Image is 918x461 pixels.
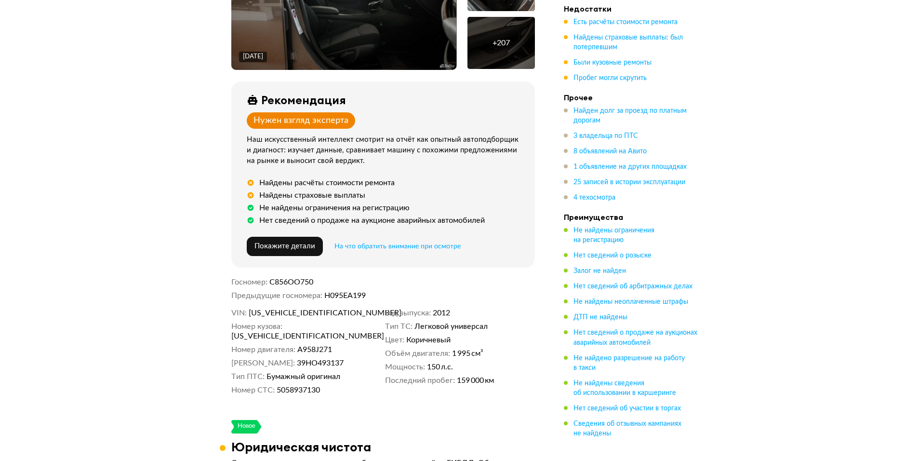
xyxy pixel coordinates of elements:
[414,322,488,331] span: Легковой универсал
[254,243,315,250] span: Покажите детали
[433,308,450,318] span: 2012
[573,405,681,411] span: Нет сведений об участии в торгах
[231,345,295,354] dt: Номер двигателя
[259,203,410,213] div: Не найдены ограничения на регистрацию
[385,335,404,345] dt: Цвет
[406,335,451,345] span: Коричневый
[237,420,256,434] div: Новое
[231,372,265,381] dt: Тип ПТС
[573,283,692,290] span: Нет сведений об арбитражных делах
[259,190,365,200] div: Найдены страховые выплаты
[247,237,323,256] button: Покажите детали
[573,59,652,66] span: Были кузовные ремонты
[573,354,685,371] span: Не найдено разрешение на работу в такси
[573,298,688,305] span: Не найдены неоплаченные штрафы
[231,358,295,368] dt: [PERSON_NAME]
[385,349,450,358] dt: Объём двигателя
[573,148,647,155] span: 8 объявлений на Авито
[231,277,267,287] dt: Госномер
[564,4,699,14] h4: Недостатки
[573,34,683,51] span: Найдены страховые выплаты: был потерпевшим
[573,268,626,274] span: Залог не найден
[457,376,494,385] span: 159 000 км
[573,194,615,201] span: 4 техосмотра
[573,420,681,436] span: Сведения об отзывных кампаниях не найдены
[573,179,685,186] span: 25 записей в истории эксплуатации
[573,133,638,139] span: 3 владельца по ПТС
[231,331,342,341] span: [US_VEHICLE_IDENTIFICATION_NUMBER]
[247,135,523,166] div: Наш искусственный интеллект смотрит на отчёт как опытный автоподборщик и диагност: изучает данные...
[573,163,687,170] span: 1 объявление на других площадках
[573,227,654,244] span: Не найдены ограничения на регистрацию
[573,252,652,259] span: Нет сведений о розыске
[573,19,678,26] span: Есть расчёты стоимости ремонта
[259,178,395,188] div: Найдены расчёты стоимости ремонта
[334,243,461,250] span: На что обратить внимание при осмотре
[231,291,322,300] dt: Предыдущие госномера
[452,349,483,358] span: 1 995 см³
[573,108,687,124] span: Найден долг за проезд по платным дорогам
[269,278,313,286] span: С856ОО750
[573,75,647,81] span: Пробег могли скрутить
[261,93,346,107] div: Рекомендация
[324,291,535,300] dd: Н095ЕА199
[573,329,697,346] span: Нет сведений о продаже на аукционах аварийных автомобилей
[492,38,510,48] div: + 207
[564,212,699,222] h4: Преимущества
[259,216,485,225] div: Нет сведений о продаже на аукционе аварийных автомобилей
[297,345,332,354] span: А958J271
[231,385,275,395] dt: Номер СТС
[385,376,455,385] dt: Последний пробег
[231,439,371,454] h3: Юридическая чистота
[231,308,247,318] dt: VIN
[277,385,320,395] span: 5058937130
[427,362,453,372] span: 150 л.с.
[231,322,282,331] dt: Номер кузова
[253,115,348,126] div: Нужен взгляд эксперта
[385,308,431,318] dt: Год выпуска
[385,362,425,372] dt: Мощность
[573,380,676,396] span: Не найдены сведения об использовании в каршеринге
[385,322,412,331] dt: Тип ТС
[266,372,340,381] span: Бумажный оригинал
[297,358,344,368] span: 39НО493137
[573,314,627,321] span: ДТП не найдены
[249,308,359,318] span: [US_VEHICLE_IDENTIFICATION_NUMBER]
[243,53,263,61] div: [DATE]
[564,93,699,102] h4: Прочее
